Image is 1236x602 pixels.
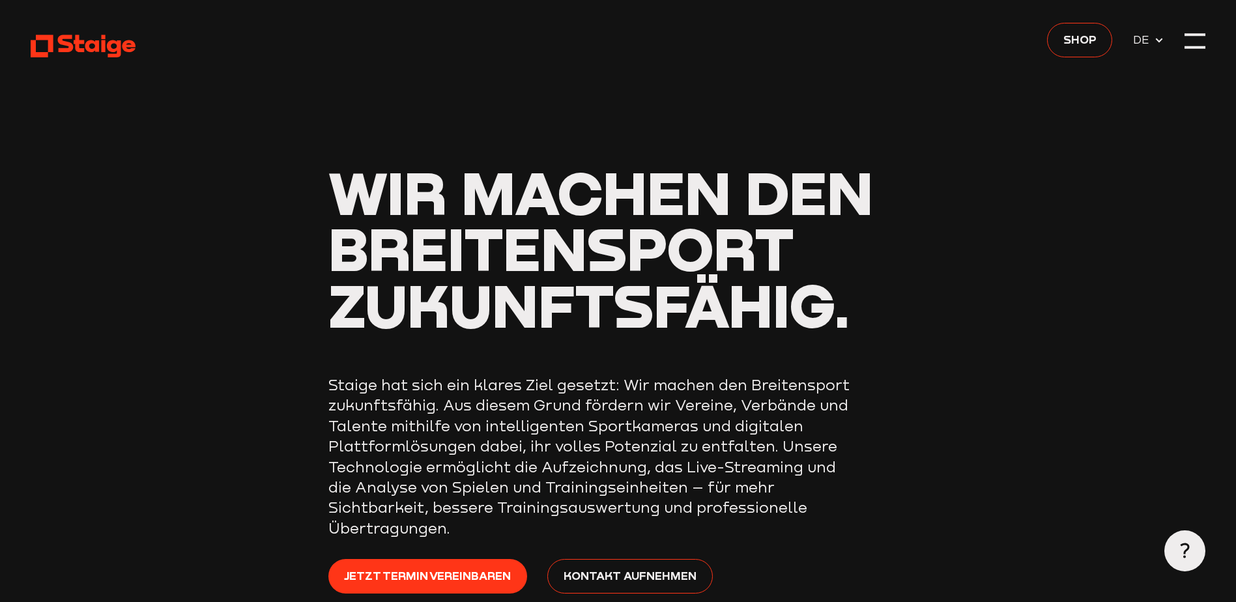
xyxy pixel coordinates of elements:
span: Shop [1063,30,1097,48]
p: Staige hat sich ein klares Ziel gesetzt: Wir machen den Breitensport zukunftsfähig. Aus diesem Gr... [328,375,850,539]
a: Jetzt Termin vereinbaren [328,559,527,594]
span: Kontakt aufnehmen [564,566,697,584]
a: Shop [1047,23,1112,57]
span: Wir machen den Breitensport zukunftsfähig. [328,156,873,341]
span: Jetzt Termin vereinbaren [344,566,511,584]
span: DE [1133,31,1154,49]
a: Kontakt aufnehmen [547,559,712,594]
